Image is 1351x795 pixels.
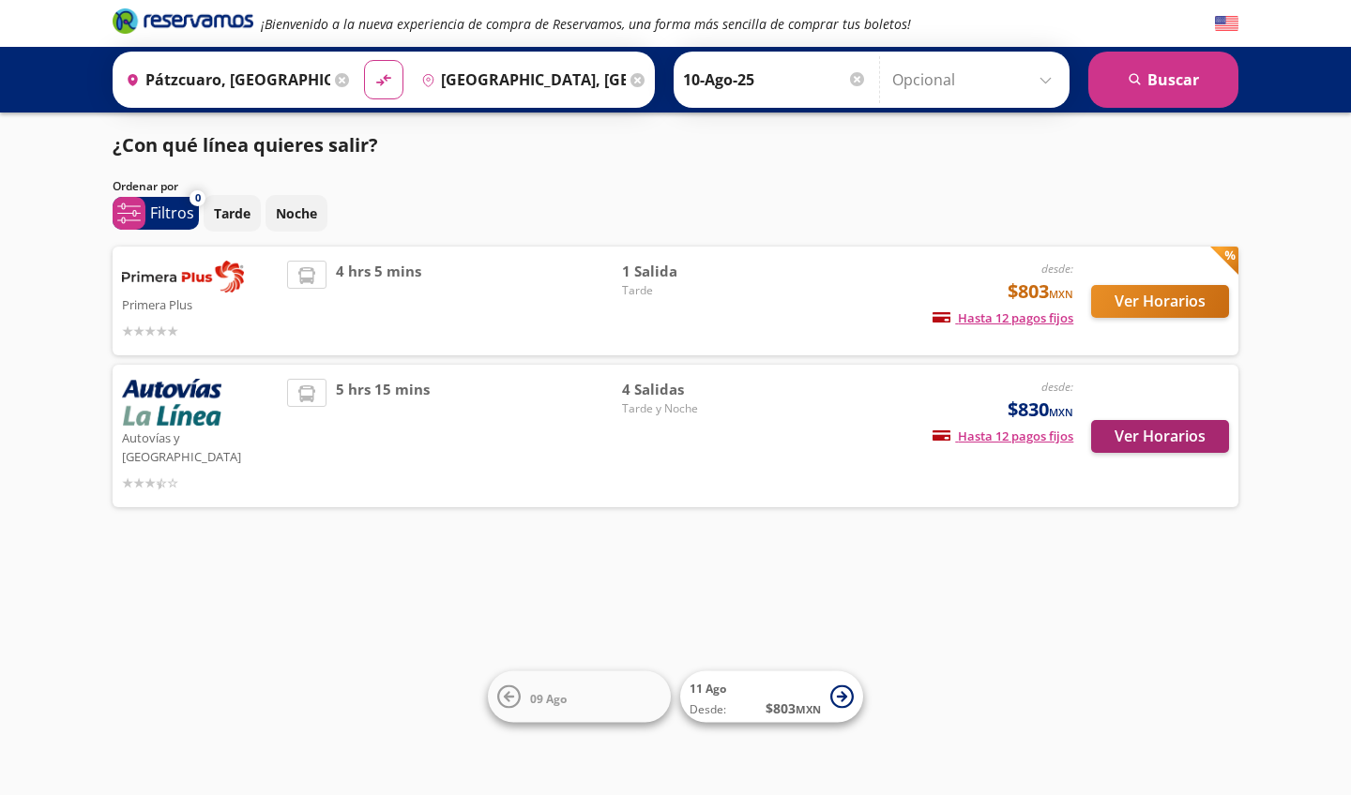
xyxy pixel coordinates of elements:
[680,671,863,723] button: 11 AgoDesde:$803MXN
[122,379,221,426] img: Autovías y La Línea
[336,261,421,341] span: 4 hrs 5 mins
[113,7,253,35] i: Brand Logo
[1041,379,1073,395] em: desde:
[122,261,244,292] img: Primera Plus
[113,7,253,40] a: Brand Logo
[622,379,753,400] span: 4 Salidas
[892,56,1060,103] input: Opcional
[1049,405,1073,419] small: MXN
[488,671,671,723] button: 09 Ago
[690,701,726,718] span: Desde:
[113,197,199,230] button: 0Filtros
[113,131,378,159] p: ¿Con qué línea quieres salir?
[530,690,567,706] span: 09 Ago
[1008,396,1073,424] span: $830
[766,698,821,718] span: $ 803
[622,282,753,299] span: Tarde
[1215,12,1238,36] button: English
[113,178,178,195] p: Ordenar por
[266,195,327,232] button: Noche
[150,202,194,224] p: Filtros
[690,681,726,697] span: 11 Ago
[683,56,867,103] input: Elegir Fecha
[1088,52,1238,108] button: Buscar
[933,309,1073,326] span: Hasta 12 pagos fijos
[1091,420,1229,453] button: Ver Horarios
[276,203,317,223] p: Noche
[1041,261,1073,277] em: desde:
[1049,287,1073,301] small: MXN
[118,56,330,103] input: Buscar Origen
[933,427,1073,444] span: Hasta 12 pagos fijos
[414,56,626,103] input: Buscar Destino
[195,190,201,206] span: 0
[261,15,911,33] em: ¡Bienvenido a la nueva experiencia de compra de Reservamos, una forma más sencilla de comprar tus...
[622,261,753,282] span: 1 Salida
[336,379,430,493] span: 5 hrs 15 mins
[204,195,261,232] button: Tarde
[1008,277,1073,306] span: $803
[122,292,278,315] p: Primera Plus
[796,702,821,716] small: MXN
[122,426,278,466] p: Autovías y [GEOGRAPHIC_DATA]
[622,400,753,417] span: Tarde y Noche
[214,203,250,223] p: Tarde
[1091,285,1229,318] button: Ver Horarios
